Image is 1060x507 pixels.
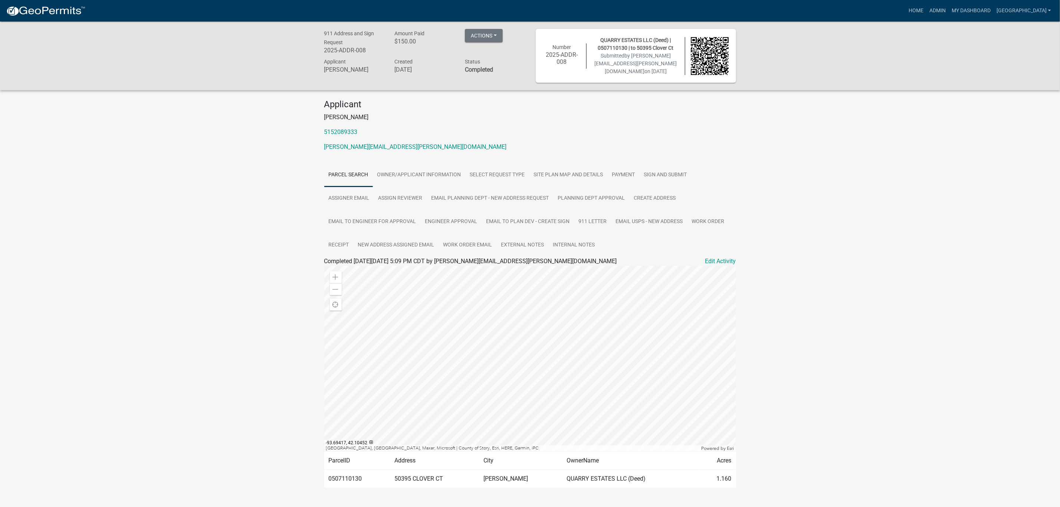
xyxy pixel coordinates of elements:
[611,210,687,234] a: Email USPS - new address
[598,37,674,51] span: QUARRY ESTATES LLC (Deed) | 0507110130 | to 50395 Clover Ct
[727,446,734,451] a: Esri
[562,452,699,470] td: OwnerName
[574,210,611,234] a: 911 Letter
[926,4,949,18] a: Admin
[699,452,736,470] td: Acres
[906,4,926,18] a: Home
[552,44,571,50] span: Number
[390,452,479,470] td: Address
[373,163,466,187] a: Owner/Applicant information
[427,187,554,210] a: Email Planning Dept - new address request
[479,470,562,488] td: [PERSON_NAME]
[394,59,413,65] span: Created
[324,143,507,150] a: [PERSON_NAME][EMAIL_ADDRESS][PERSON_NAME][DOMAIN_NAME]
[324,128,358,135] a: 5152089333
[608,163,640,187] a: Payment
[595,53,677,74] span: by [PERSON_NAME][EMAIL_ADDRESS][PERSON_NAME][DOMAIN_NAME]
[330,271,342,283] div: Zoom in
[482,210,574,234] a: Email to Plan Dev - create sign
[324,210,421,234] a: Email to Engineer for approval
[465,29,503,42] button: Actions
[630,187,680,210] a: Create Address
[562,470,699,488] td: QUARRY ESTATES LLC (Deed)
[699,470,736,488] td: 1.160
[330,299,342,311] div: Find my location
[324,452,390,470] td: ParcelID
[465,66,493,73] strong: Completed
[324,163,373,187] a: Parcel search
[394,38,454,45] h6: $150.00
[465,59,480,65] span: Status
[705,257,736,266] a: Edit Activity
[549,233,600,257] a: Internal Notes
[640,163,692,187] a: Sign and Submit
[324,470,390,488] td: 0507110130
[324,30,374,45] span: 911 Address and Sign Request
[324,233,354,257] a: Receipt
[390,470,479,488] td: 50395 CLOVER CT
[439,233,497,257] a: Work Order Email
[324,66,384,73] h6: [PERSON_NAME]
[374,187,427,210] a: Assign Reviewer
[421,210,482,234] a: Engineer approval
[529,163,608,187] a: Site Plan Map and Details
[394,66,454,73] h6: [DATE]
[949,4,994,18] a: My Dashboard
[330,283,342,295] div: Zoom out
[324,59,346,65] span: Applicant
[700,445,736,451] div: Powered by
[994,4,1054,18] a: [GEOGRAPHIC_DATA]
[691,37,729,75] img: QR code
[324,113,736,122] p: [PERSON_NAME]
[554,187,630,210] a: Planning Dept Approval
[324,445,700,451] div: [GEOGRAPHIC_DATA], [GEOGRAPHIC_DATA], Maxar, Microsoft | County of Story, Esri, HERE, Garmin, iPC
[324,99,736,110] h4: Applicant
[324,187,374,210] a: Assigner Email
[543,51,581,65] h6: 2025-ADDR-008
[324,47,384,54] h6: 2025-ADDR-008
[354,233,439,257] a: New Address Assigned Email
[687,210,729,234] a: Work Order
[595,53,677,74] span: Submitted on [DATE]
[466,163,529,187] a: Select Request Type
[394,30,424,36] span: Amount Paid
[324,258,617,265] span: Completed [DATE][DATE] 5:09 PM CDT by [PERSON_NAME][EMAIL_ADDRESS][PERSON_NAME][DOMAIN_NAME]
[497,233,549,257] a: External Notes
[479,452,562,470] td: City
